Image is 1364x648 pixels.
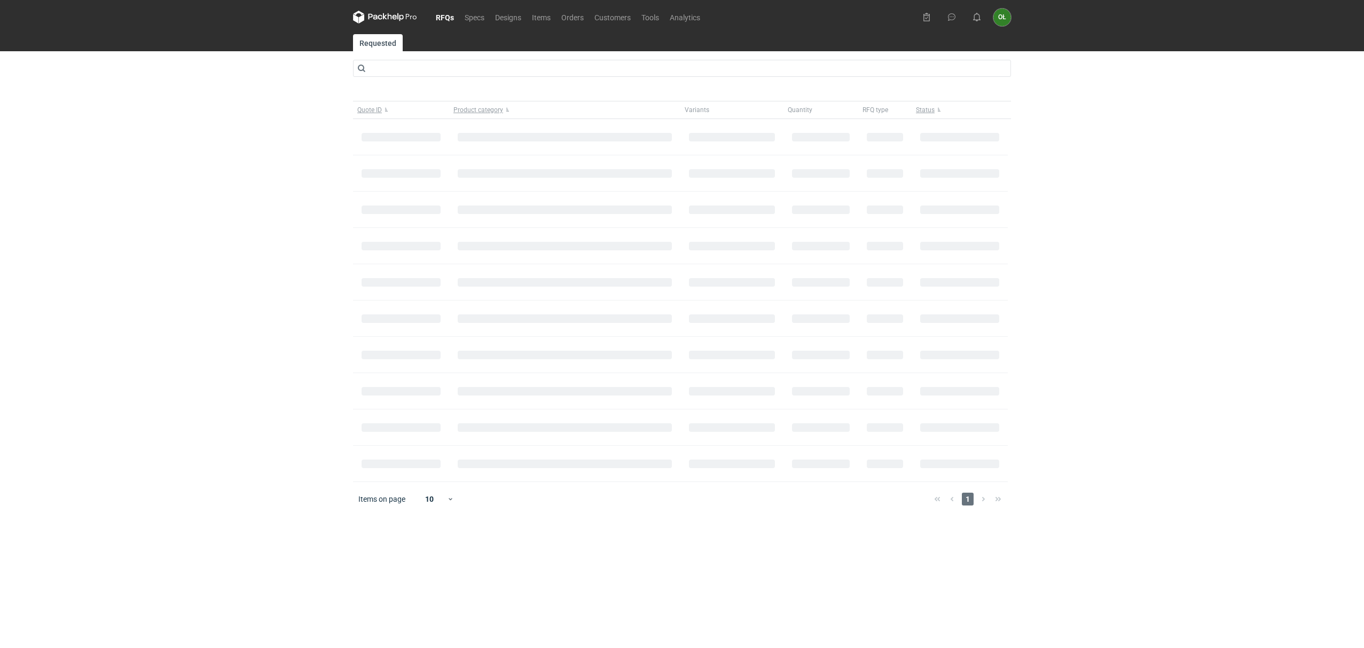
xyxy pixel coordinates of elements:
span: Items on page [358,494,405,504]
a: Customers [589,11,636,23]
a: Items [527,11,556,23]
span: RFQ type [863,106,888,114]
span: Variants [685,106,709,114]
span: Quote ID [357,106,382,114]
span: Status [916,106,935,114]
a: RFQs [430,11,459,23]
button: Quote ID [353,101,449,118]
a: Orders [556,11,589,23]
button: Product category [449,101,680,118]
a: Analytics [664,11,705,23]
div: Olga Łopatowicz [993,9,1011,26]
a: Tools [636,11,664,23]
span: Quantity [788,106,812,114]
a: Requested [353,34,403,51]
svg: Packhelp Pro [353,11,417,23]
button: OŁ [993,9,1011,26]
a: Designs [490,11,527,23]
button: Status [912,101,1008,118]
div: 10 [412,492,447,507]
a: Specs [459,11,490,23]
span: Product category [453,106,503,114]
span: 1 [962,493,974,505]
